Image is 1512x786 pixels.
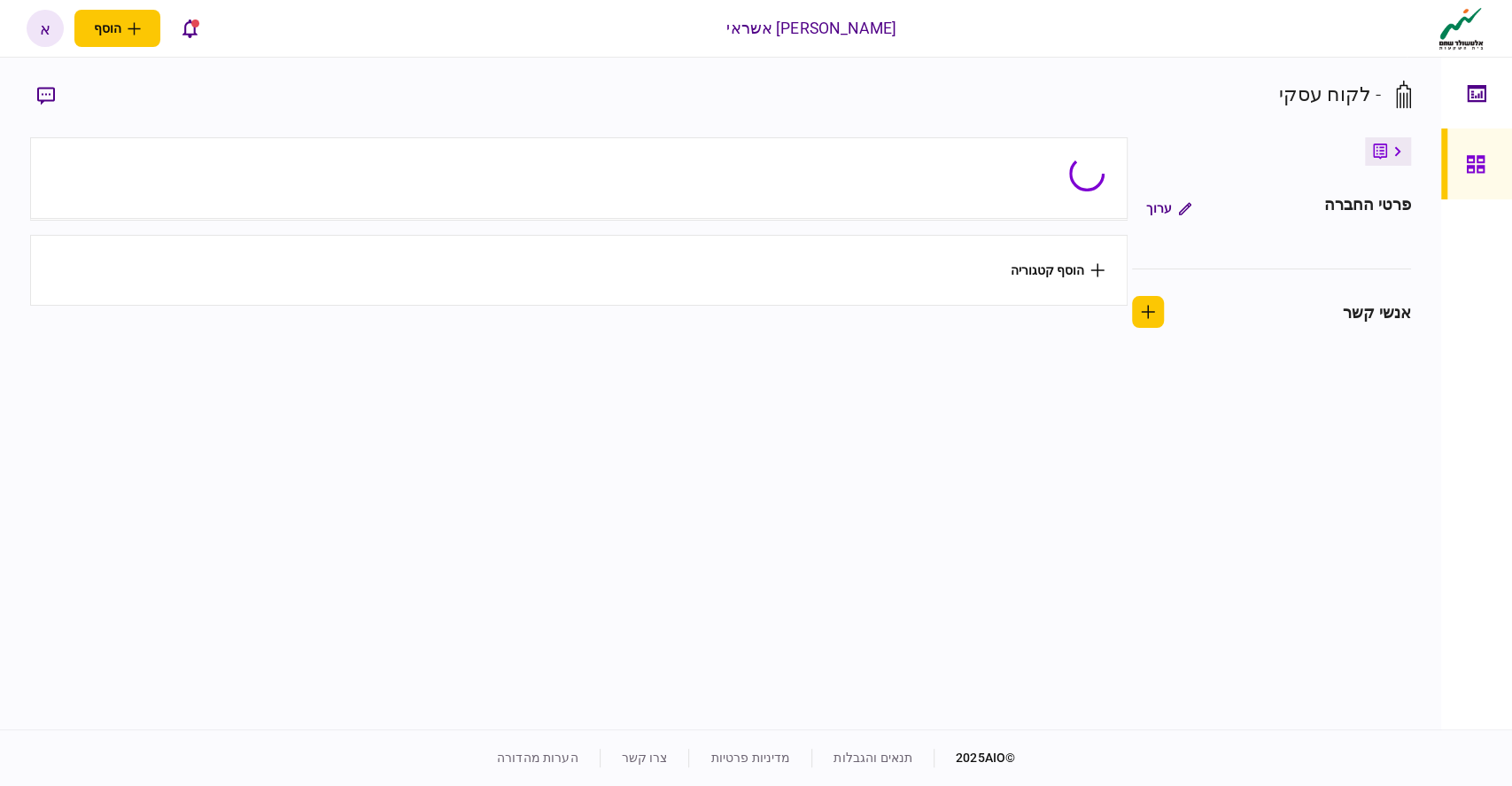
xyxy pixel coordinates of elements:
[27,10,64,47] button: א
[934,749,1015,767] div: © 2025 AIO
[497,751,578,765] a: הערות מהדורה
[710,751,790,765] a: מדיניות פרטיות
[74,10,160,47] button: פתח תפריט להוספת לקוח
[1343,300,1411,324] div: אנשי קשר
[1132,192,1206,224] button: ערוך
[622,751,668,765] a: צרו קשר
[1278,80,1380,109] div: - לקוח עסקי
[726,17,896,40] div: [PERSON_NAME] אשראי
[834,751,912,765] a: תנאים והגבלות
[1324,192,1411,224] div: פרטי החברה
[171,10,208,47] button: פתח רשימת התראות
[1435,6,1487,51] img: client company logo
[1011,263,1105,277] button: הוסף קטגוריה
